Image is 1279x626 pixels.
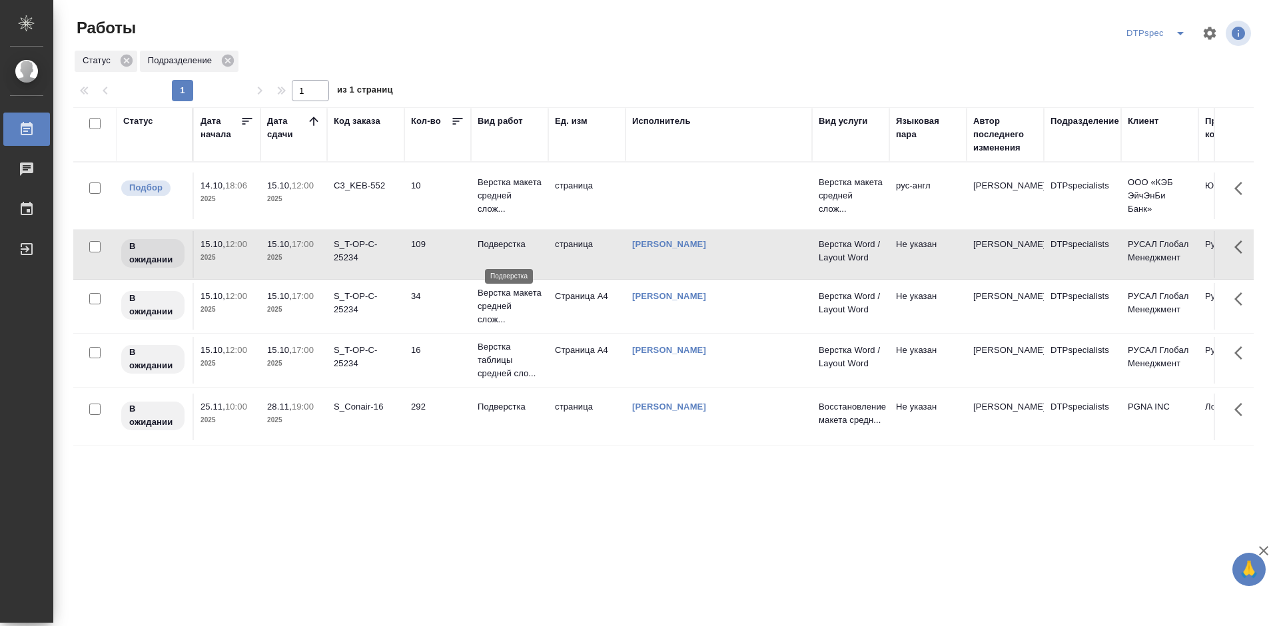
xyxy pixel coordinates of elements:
[267,414,320,427] p: 2025
[889,394,967,440] td: Не указан
[404,231,471,278] td: 109
[225,239,247,249] p: 12:00
[1232,553,1266,586] button: 🙏
[1226,394,1258,426] button: Здесь прячутся важные кнопки
[548,337,626,384] td: Страница А4
[1226,283,1258,315] button: Здесь прячутся важные кнопки
[967,283,1044,330] td: [PERSON_NAME]
[123,115,153,128] div: Статус
[1205,115,1269,141] div: Проектная команда
[292,239,314,249] p: 17:00
[201,402,225,412] p: 25.11,
[632,239,706,249] a: [PERSON_NAME]
[819,176,883,216] p: Верстка макета средней слож...
[120,290,186,321] div: Исполнитель назначен, приступать к работе пока рано
[292,180,314,190] p: 12:00
[1198,172,1276,219] td: Юридический
[1128,290,1192,316] p: РУСАЛ Глобал Менеджмент
[201,115,240,141] div: Дата начала
[120,344,186,375] div: Исполнитель назначен, приступать к работе пока рано
[819,238,883,264] p: Верстка Word / Layout Word
[292,402,314,412] p: 19:00
[148,54,216,67] p: Подразделение
[75,51,137,72] div: Статус
[1044,172,1121,219] td: DTPspecialists
[334,400,398,414] div: S_Conair-16
[267,303,320,316] p: 2025
[120,400,186,432] div: Исполнитель назначен, приступать к работе пока рано
[292,345,314,355] p: 17:00
[1128,238,1192,264] p: РУСАЛ Глобал Менеджмент
[404,337,471,384] td: 16
[478,176,542,216] p: Верстка макета средней слож...
[201,251,254,264] p: 2025
[334,344,398,370] div: S_T-OP-C-25234
[555,115,588,128] div: Ед. изм
[896,115,960,141] div: Языковая пара
[632,402,706,412] a: [PERSON_NAME]
[548,172,626,219] td: страница
[1194,17,1226,49] span: Настроить таблицу
[1238,555,1260,583] span: 🙏
[819,115,868,128] div: Вид услуги
[201,303,254,316] p: 2025
[225,291,247,301] p: 12:00
[548,231,626,278] td: страница
[337,82,393,101] span: из 1 страниц
[201,357,254,370] p: 2025
[334,115,380,128] div: Код заказа
[548,394,626,440] td: страница
[129,402,177,429] p: В ожидании
[632,115,691,128] div: Исполнитель
[292,291,314,301] p: 17:00
[120,179,186,197] div: Можно подбирать исполнителей
[404,394,471,440] td: 292
[632,291,706,301] a: [PERSON_NAME]
[889,337,967,384] td: Не указан
[1198,231,1276,278] td: Русал
[129,181,163,194] p: Подбор
[1226,231,1258,263] button: Здесь прячутся важные кнопки
[140,51,238,72] div: Подразделение
[73,17,136,39] span: Работы
[267,251,320,264] p: 2025
[889,231,967,278] td: Не указан
[404,283,471,330] td: 34
[1128,400,1192,414] p: PGNA INC
[1128,344,1192,370] p: РУСАЛ Глобал Менеджмент
[1044,337,1121,384] td: DTPspecialists
[129,240,177,266] p: В ожидании
[1226,172,1258,204] button: Здесь прячутся важные кнопки
[201,414,254,427] p: 2025
[889,283,967,330] td: Не указан
[478,238,542,251] p: Подверстка
[129,346,177,372] p: В ожидании
[1226,337,1258,369] button: Здесь прячутся важные кнопки
[411,115,441,128] div: Кол-во
[225,345,247,355] p: 12:00
[201,345,225,355] p: 15.10,
[967,231,1044,278] td: [PERSON_NAME]
[1198,283,1276,330] td: Русал
[1044,283,1121,330] td: DTPspecialists
[267,345,292,355] p: 15.10,
[1198,337,1276,384] td: Русал
[819,400,883,427] p: Восстановление макета средн...
[129,292,177,318] p: В ожидании
[201,192,254,206] p: 2025
[120,238,186,269] div: Исполнитель назначен, приступать к работе пока рано
[267,357,320,370] p: 2025
[967,172,1044,219] td: [PERSON_NAME]
[1044,231,1121,278] td: DTPspecialists
[973,115,1037,155] div: Автор последнего изменения
[548,283,626,330] td: Страница А4
[334,179,398,192] div: C3_KEB-552
[1226,21,1254,46] span: Посмотреть информацию
[478,286,542,326] p: Верстка макета средней слож...
[632,345,706,355] a: [PERSON_NAME]
[1044,394,1121,440] td: DTPspecialists
[1198,394,1276,440] td: Локализация
[1128,176,1192,216] p: ООО «КЭБ ЭйчЭнБи Банк»
[83,54,115,67] p: Статус
[225,402,247,412] p: 10:00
